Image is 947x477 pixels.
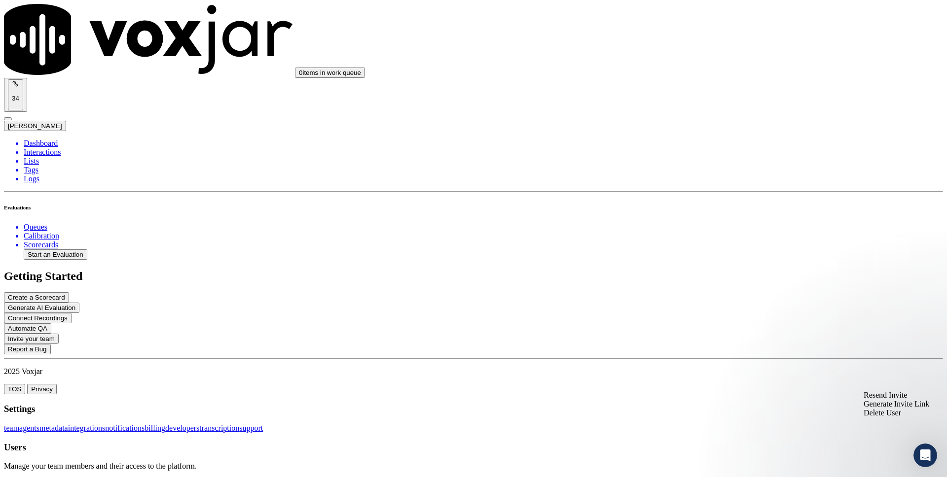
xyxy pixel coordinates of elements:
[864,409,929,417] div: Delete User
[4,323,51,334] button: Automate QA
[68,424,106,432] a: integrations
[24,232,943,240] a: Calibration
[199,424,239,432] a: transcription
[24,240,943,249] a: Scorecards
[4,292,69,303] button: Create a Scorecard
[105,424,145,432] a: notifications
[4,270,943,283] h2: Getting Started
[4,424,19,432] a: team
[4,344,51,354] button: Report a Bug
[27,384,57,394] button: Privacy
[913,443,937,467] iframe: Intercom live chat
[4,404,943,414] h3: Settings
[4,121,66,131] button: [PERSON_NAME]
[4,384,25,394] button: TOS
[4,4,293,75] img: voxjar logo
[24,166,943,174] a: Tags
[24,174,943,183] a: Logs
[4,313,72,323] button: Connect Recordings
[4,78,27,112] button: 34
[145,424,165,432] a: billing
[24,249,87,260] button: Start an Evaluation
[39,424,68,432] a: metadata
[24,157,943,166] a: Lists
[19,424,39,432] a: agents
[4,204,943,210] h6: Evaluations
[4,367,943,376] p: 2025 Voxjar
[24,223,943,232] a: Queues
[12,95,19,102] p: 34
[24,148,943,157] a: Interactions
[4,303,79,313] button: Generate AI Evaluation
[864,391,929,400] div: Resend Invite
[4,334,59,344] button: Invite your team
[8,79,23,110] button: 34
[8,122,62,130] span: [PERSON_NAME]
[4,462,943,471] p: Manage your team members and their access to the platform.
[864,400,929,409] div: Generate Invite Link
[239,424,263,432] a: support
[295,68,365,78] button: 0items in work queue
[24,139,943,148] a: Dashboard
[165,424,199,432] a: developers
[4,442,943,453] h3: Users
